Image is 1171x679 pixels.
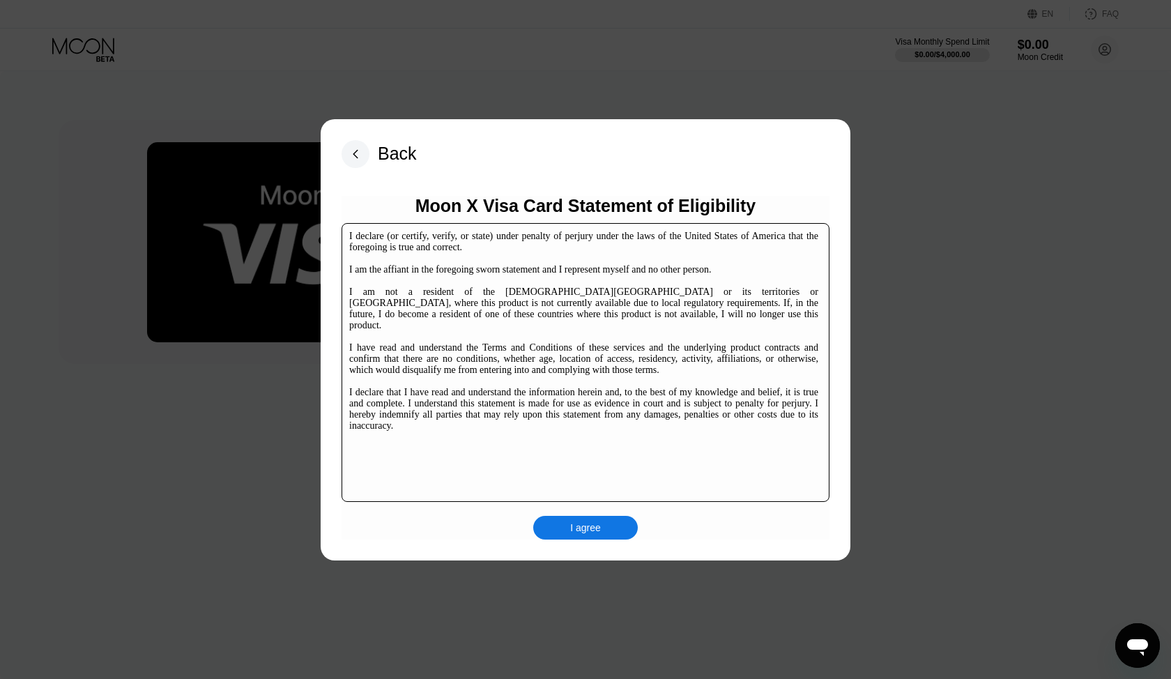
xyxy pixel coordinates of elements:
div: Moon X Visa Card Statement of Eligibility [415,196,756,216]
iframe: Кнопка запуска окна обмена сообщениями [1115,623,1160,668]
div: Back [378,144,417,164]
div: I agree [533,516,638,540]
div: Back [342,140,417,168]
div: I declare (or certify, verify, or state) under penalty of perjury under the laws of the United St... [349,231,818,432]
div: I agree [570,521,601,534]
